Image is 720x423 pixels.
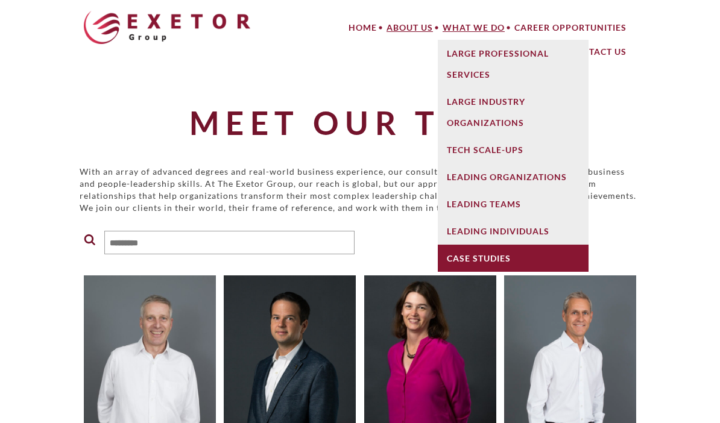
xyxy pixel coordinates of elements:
a: Case Studies [438,245,589,272]
img: The Exetor Group [84,11,250,43]
a: Career Opportunities [510,16,631,40]
a: Home [344,16,382,40]
a: Contact Us [564,40,631,64]
a: Tech Scale-Ups [438,136,589,163]
a: About Us [382,16,438,40]
a: What We Do [438,16,510,40]
a: Large Professional Services [438,40,589,88]
h1: Meet Our Team [80,105,640,140]
a: Leading Teams [438,190,589,218]
a: Leading Organizations [438,163,589,190]
a: Leading Individuals [438,218,589,245]
a: Large Industry Organizations [438,88,589,136]
p: With an array of advanced degrees and real-world business experience, our consultants possess the... [80,166,640,214]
